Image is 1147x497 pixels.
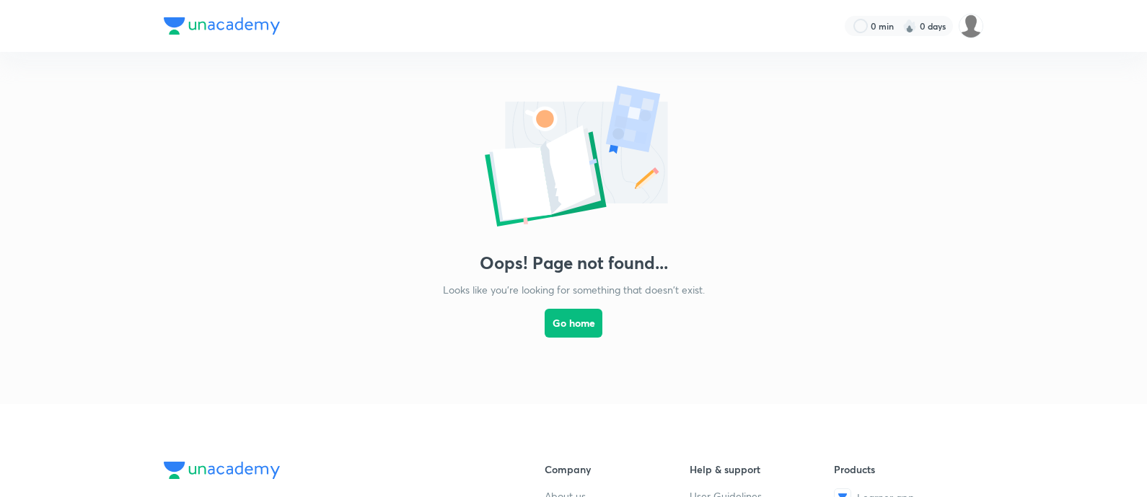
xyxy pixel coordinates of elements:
h6: Products [834,462,979,477]
p: Looks like you're looking for something that doesn't exist. [443,282,705,297]
h6: Company [545,462,690,477]
img: Company Logo [164,17,280,35]
img: streak [902,19,917,33]
img: Company Logo [164,462,280,479]
a: Company Logo [164,462,498,483]
h3: Oops! Page not found... [480,252,668,273]
a: Go home [545,297,602,375]
button: Go home [545,309,602,338]
img: error [429,81,718,235]
h6: Help & support [690,462,835,477]
img: Piali K [959,14,983,38]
